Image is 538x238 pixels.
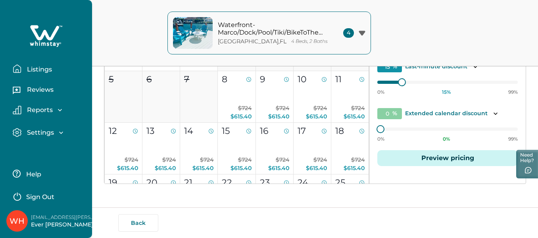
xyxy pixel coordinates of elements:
[256,174,294,226] button: 23$724$615.40
[218,71,256,123] button: 8$724$615.40
[256,71,294,123] button: 9$724$615.40
[344,164,365,172] span: $615.40
[173,17,213,49] img: property-cover
[335,176,345,189] p: 25
[335,124,344,137] p: 18
[25,129,54,137] p: Settings
[31,221,94,229] p: Ever [PERSON_NAME]
[13,106,86,114] button: Reports
[331,71,369,123] button: 11$724$615.40
[10,211,25,230] div: Whimstay Host
[313,104,327,112] span: $724
[491,109,500,118] button: Toggle description
[25,86,54,94] p: Reviews
[180,174,218,226] button: 21$724$615.40
[13,166,83,182] button: Help
[155,164,176,172] span: $615.40
[471,62,480,72] button: Toggle description
[231,113,252,120] span: $615.40
[117,164,138,172] span: $615.40
[405,110,488,118] p: Extended calendar discount
[218,38,286,45] p: [GEOGRAPHIC_DATA] , FL
[331,174,369,226] button: 25$724$615.40
[260,73,265,86] p: 9
[306,113,327,120] span: $615.40
[306,164,327,172] span: $615.40
[222,176,232,189] p: 22
[105,174,142,226] button: 19$724$615.40
[268,113,289,120] span: $615.40
[118,214,158,232] button: Back
[109,124,117,137] p: 12
[351,156,365,163] span: $724
[125,156,138,163] span: $724
[294,71,331,123] button: 10$724$615.40
[184,176,192,189] p: 21
[298,124,306,137] p: 17
[294,123,331,174] button: 17$724$615.40
[443,136,450,142] p: 0 %
[260,176,270,189] p: 23
[222,124,230,137] p: 15
[508,89,518,95] p: 99%
[222,73,227,86] p: 8
[31,213,94,221] p: [EMAIL_ADDRESS][PERSON_NAME][DOMAIN_NAME]
[13,128,86,137] button: Settings
[142,174,180,226] button: 20$724$615.40
[260,124,268,137] p: 16
[218,21,325,37] p: Waterfront- Marco/Dock/Pool/Tiki/BikeToTheBeach
[25,66,52,74] p: Listings
[344,113,365,120] span: $615.40
[192,164,213,172] span: $615.40
[231,164,252,172] span: $615.40
[218,123,256,174] button: 15$724$615.40
[146,176,158,189] p: 20
[25,106,53,114] p: Reports
[298,73,307,86] p: 10
[442,89,451,95] p: 15 %
[238,104,252,112] span: $724
[351,104,365,112] span: $724
[276,104,289,112] span: $724
[377,136,384,142] p: 0%
[24,170,41,178] p: Help
[180,123,218,174] button: 14$724$615.40
[238,156,252,163] span: $724
[291,39,328,45] p: 4 Beds, 2 Baths
[109,176,117,189] p: 19
[26,193,54,201] p: Sign Out
[13,61,86,77] button: Listings
[276,156,289,163] span: $724
[167,12,371,54] button: property-coverWaterfront- Marco/Dock/Pool/Tiki/BikeToTheBeach[GEOGRAPHIC_DATA],FL4 Beds, 2 Baths4
[331,123,369,174] button: 18$724$615.40
[142,123,180,174] button: 13$724$615.40
[105,123,142,174] button: 12$724$615.40
[343,28,354,38] span: 4
[184,124,193,137] p: 14
[146,124,154,137] p: 13
[13,83,86,99] button: Reviews
[405,63,467,71] p: Last-minute discount
[294,174,331,226] button: 24$724$615.40
[256,123,294,174] button: 16$724$615.40
[200,156,213,163] span: $724
[298,176,308,189] p: 24
[508,136,518,142] p: 99%
[335,73,342,86] p: 11
[13,188,83,204] button: Sign Out
[377,89,384,95] p: 0%
[268,164,289,172] span: $615.40
[377,150,518,166] button: Preview pricing
[313,156,327,163] span: $724
[162,156,176,163] span: $724
[218,174,256,226] button: 22$724$615.40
